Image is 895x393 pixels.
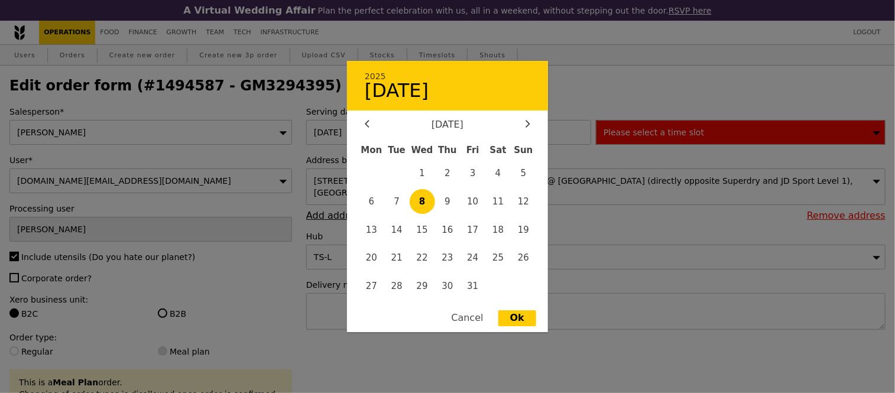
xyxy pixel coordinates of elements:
[365,119,530,131] div: [DATE]
[511,161,536,186] span: 5
[460,274,485,299] span: 31
[410,189,435,215] span: 8
[410,274,435,299] span: 29
[384,274,410,299] span: 28
[485,217,511,242] span: 18
[485,139,511,161] div: Sat
[460,217,485,242] span: 17
[460,189,485,215] span: 10
[359,245,384,271] span: 20
[359,274,384,299] span: 27
[384,139,410,161] div: Tue
[359,217,384,242] span: 13
[511,189,536,215] span: 12
[365,81,530,100] div: [DATE]
[384,245,410,271] span: 21
[410,217,435,242] span: 15
[511,245,536,271] span: 26
[435,189,461,215] span: 9
[410,139,435,161] div: Wed
[485,161,511,186] span: 4
[439,311,495,327] div: Cancel
[460,161,485,186] span: 3
[435,274,461,299] span: 30
[485,189,511,215] span: 11
[511,139,536,161] div: Sun
[435,139,461,161] div: Thu
[435,161,461,186] span: 2
[511,217,536,242] span: 19
[384,217,410,242] span: 14
[485,245,511,271] span: 25
[359,139,384,161] div: Mon
[365,72,530,82] div: 2025
[460,139,485,161] div: Fri
[435,217,461,242] span: 16
[410,161,435,186] span: 1
[498,311,536,327] div: Ok
[359,189,384,215] span: 6
[410,245,435,271] span: 22
[435,245,461,271] span: 23
[460,245,485,271] span: 24
[384,189,410,215] span: 7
